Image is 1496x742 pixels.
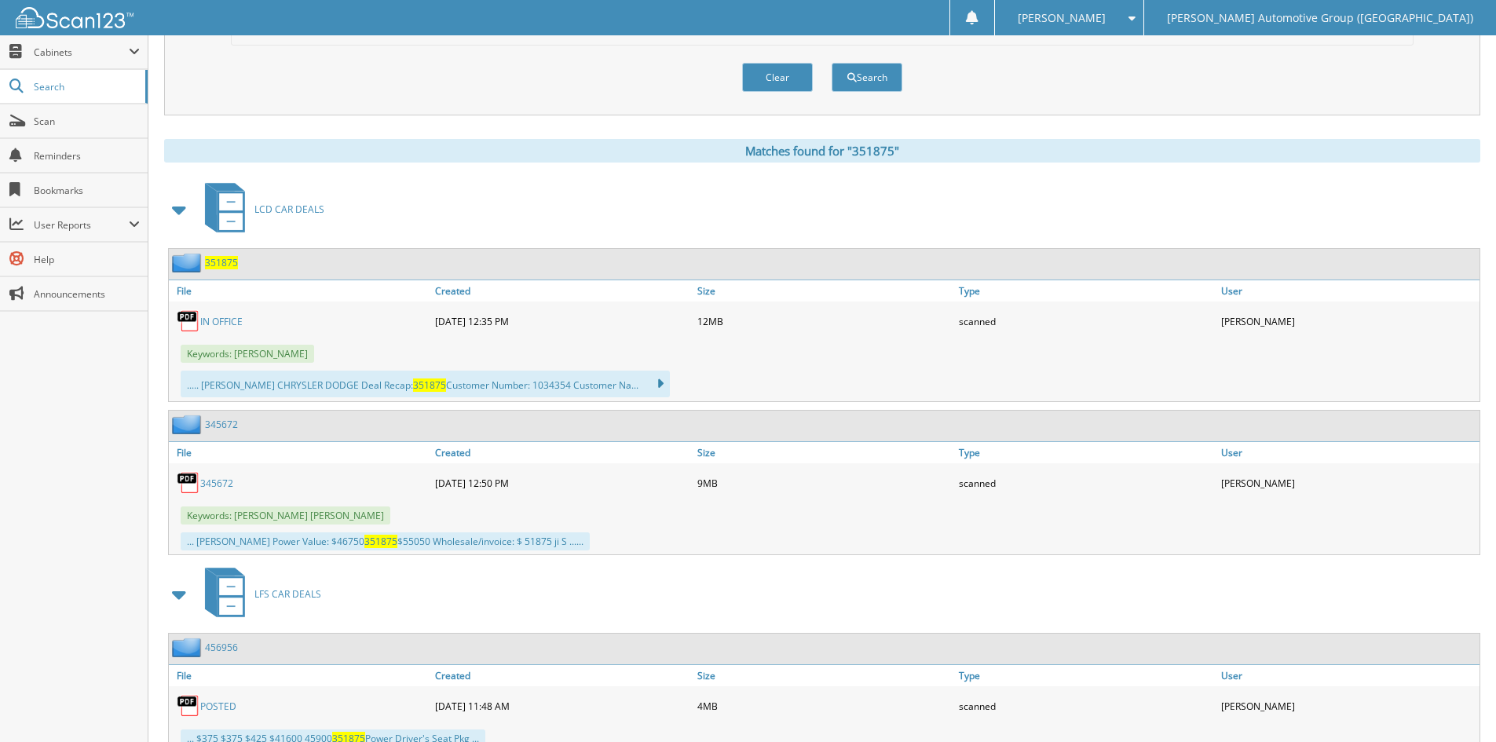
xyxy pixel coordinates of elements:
span: [PERSON_NAME] Automotive Group ([GEOGRAPHIC_DATA]) [1167,13,1473,23]
iframe: Chat Widget [1417,667,1496,742]
span: Scan [34,115,140,128]
span: Keywords: [PERSON_NAME] [181,345,314,363]
span: LFS CAR DEALS [254,587,321,601]
a: 345672 [205,418,238,431]
img: PDF.png [177,309,200,333]
a: Type [955,665,1217,686]
a: Size [693,442,956,463]
a: 351875 [205,256,238,269]
a: LFS CAR DEALS [196,563,321,625]
button: Clear [742,63,813,92]
a: User [1217,280,1480,302]
img: folder2.png [172,415,205,434]
a: Type [955,280,1217,302]
div: scanned [955,305,1217,337]
a: Created [431,665,693,686]
a: File [169,442,431,463]
a: Size [693,280,956,302]
img: PDF.png [177,471,200,495]
span: Bookmarks [34,184,140,197]
a: File [169,280,431,302]
a: User [1217,442,1480,463]
a: 345672 [200,477,233,490]
div: [PERSON_NAME] [1217,467,1480,499]
span: LCD CAR DEALS [254,203,324,216]
a: User [1217,665,1480,686]
div: [DATE] 12:50 PM [431,467,693,499]
button: Search [832,63,902,92]
div: ..... [PERSON_NAME] CHRYSLER DODGE Deal Recap: Customer Number: 1034354 Customer Na... [181,371,670,397]
div: [DATE] 12:35 PM [431,305,693,337]
div: 12MB [693,305,956,337]
img: scan123-logo-white.svg [16,7,134,28]
div: 9MB [693,467,956,499]
div: [DATE] 11:48 AM [431,690,693,722]
a: Created [431,280,693,302]
span: Announcements [34,287,140,301]
a: 456956 [205,641,238,654]
span: Reminders [34,149,140,163]
a: Created [431,442,693,463]
a: File [169,665,431,686]
div: ... [PERSON_NAME] Power Value: $46750 $55050 Wholesale/invoice: $ 51875 ji S ...... [181,532,590,550]
div: scanned [955,690,1217,722]
img: PDF.png [177,694,200,718]
a: Type [955,442,1217,463]
a: Size [693,665,956,686]
span: 351875 [364,535,397,548]
img: folder2.png [172,253,205,272]
div: [PERSON_NAME] [1217,690,1480,722]
a: LCD CAR DEALS [196,178,324,240]
div: Matches found for "351875" [164,139,1480,163]
div: [PERSON_NAME] [1217,305,1480,337]
img: folder2.png [172,638,205,657]
span: 351875 [413,378,446,392]
span: Keywords: [PERSON_NAME] [PERSON_NAME] [181,506,390,525]
span: User Reports [34,218,129,232]
a: IN OFFICE [200,315,243,328]
span: Search [34,80,137,93]
span: Help [34,253,140,266]
a: POSTED [200,700,236,713]
span: Cabinets [34,46,129,59]
div: scanned [955,467,1217,499]
span: [PERSON_NAME] [1018,13,1106,23]
div: 4MB [693,690,956,722]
